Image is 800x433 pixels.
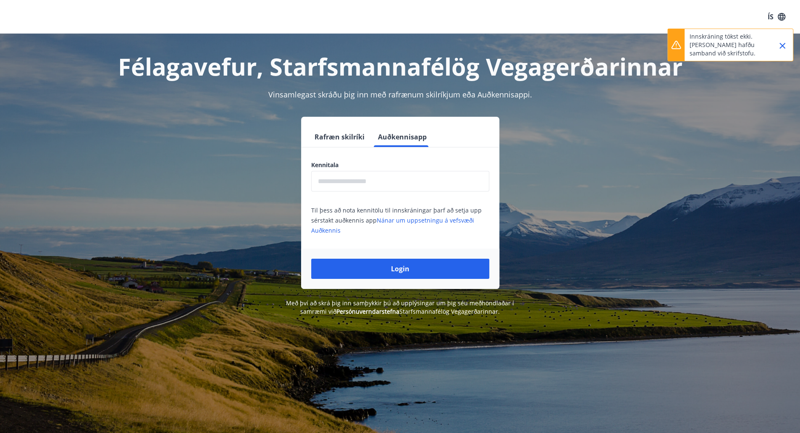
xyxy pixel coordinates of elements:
[311,259,489,279] button: Login
[763,9,790,24] button: ÍS
[336,307,399,315] a: Persónuverndarstefna
[775,39,790,53] button: Close
[268,89,532,100] span: Vinsamlegast skráðu þig inn með rafrænum skilríkjum eða Auðkennisappi.
[311,161,489,169] label: Kennitala
[108,50,692,82] h1: Félagavefur, Starfsmannafélög Vegagerðarinnar
[311,127,368,147] button: Rafræn skilríki
[286,299,514,315] span: Með því að skrá þig inn samþykkir þú að upplýsingar um þig séu meðhöndlaðar í samræmi við Starfsm...
[375,127,430,147] button: Auðkennisapp
[311,216,474,234] a: Nánar um uppsetningu á vefsvæði Auðkennis
[311,206,482,234] span: Til þess að nota kennitölu til innskráningar þarf að setja upp sérstakt auðkennis app
[690,32,763,58] p: Innskráning tókst ekki. [PERSON_NAME] hafðu samband við skrifstofu.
